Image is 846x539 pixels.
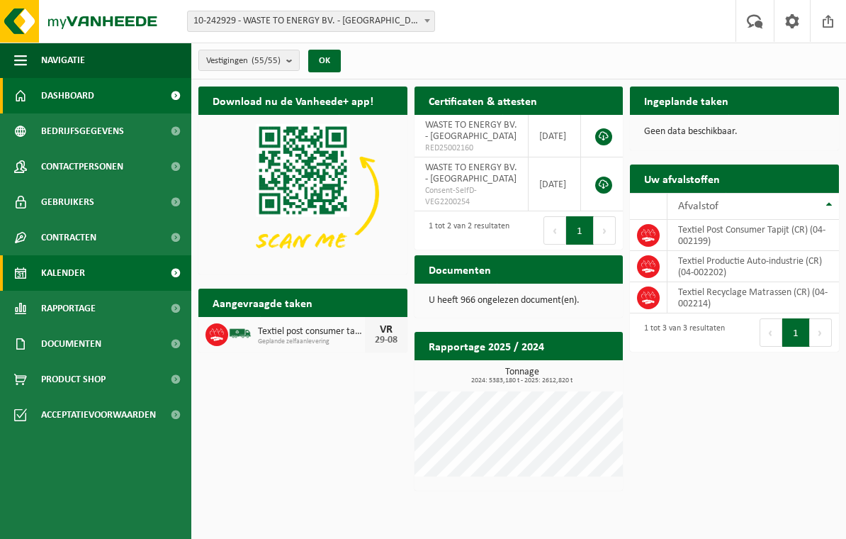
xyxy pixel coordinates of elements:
[760,318,782,347] button: Previous
[529,157,581,211] td: [DATE]
[187,11,435,32] span: 10-242929 - WASTE TO ENERGY BV. - NIJKERK
[543,216,566,245] button: Previous
[630,87,743,114] h2: Ingeplande taken
[258,338,365,346] span: Geplande zelfaanlevering
[41,326,101,362] span: Documenten
[41,113,124,149] span: Bedrijfsgegevens
[667,282,839,313] td: Textiel Recyclage Matrassen (CR) (04-002214)
[425,185,518,208] span: Consent-SelfD-VEG2200254
[372,324,400,335] div: VR
[425,162,517,184] span: WASTE TO ENERGY BV. - [GEOGRAPHIC_DATA]
[422,367,624,384] h3: Tonnage
[667,251,839,282] td: Textiel Productie Auto-industrie (CR) (04-002202)
[41,149,123,184] span: Contactpersonen
[637,317,725,348] div: 1 tot 3 van 3 resultaten
[630,165,734,192] h2: Uw afvalstoffen
[258,326,365,338] span: Textiel post consumer tapijt (cr)
[678,201,718,212] span: Afvalstof
[41,43,85,78] span: Navigatie
[198,115,407,272] img: Download de VHEPlus App
[425,120,517,142] span: WASTE TO ENERGY BV. - [GEOGRAPHIC_DATA]
[198,50,300,71] button: Vestigingen(55/55)
[517,360,621,388] a: Bekijk rapportage
[206,50,281,72] span: Vestigingen
[41,291,96,326] span: Rapportage
[414,255,505,283] h2: Documenten
[41,362,106,397] span: Product Shop
[41,397,156,433] span: Acceptatievoorwaarden
[529,115,581,157] td: [DATE]
[429,296,609,306] p: U heeft 966 ongelezen document(en).
[188,11,434,31] span: 10-242929 - WASTE TO ENERGY BV. - NIJKERK
[198,87,388,114] h2: Download nu de Vanheede+ app!
[308,50,341,72] button: OK
[372,335,400,345] div: 29-08
[41,184,94,220] span: Gebruikers
[422,215,509,246] div: 1 tot 2 van 2 resultaten
[644,127,825,137] p: Geen data beschikbaar.
[41,255,85,291] span: Kalender
[198,289,327,316] h2: Aangevraagde taken
[422,377,624,384] span: 2024: 5383,180 t - 2025: 2612,820 t
[425,143,518,154] span: RED25002160
[252,56,281,65] count: (55/55)
[414,87,551,114] h2: Certificaten & attesten
[810,318,832,347] button: Next
[594,216,616,245] button: Next
[667,220,839,251] td: Textiel Post Consumer Tapijt (CR) (04-002199)
[566,216,594,245] button: 1
[41,78,94,113] span: Dashboard
[414,332,558,360] h2: Rapportage 2025 / 2024
[782,318,810,347] button: 1
[228,321,252,345] img: BL-SO-LV
[41,220,96,255] span: Contracten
